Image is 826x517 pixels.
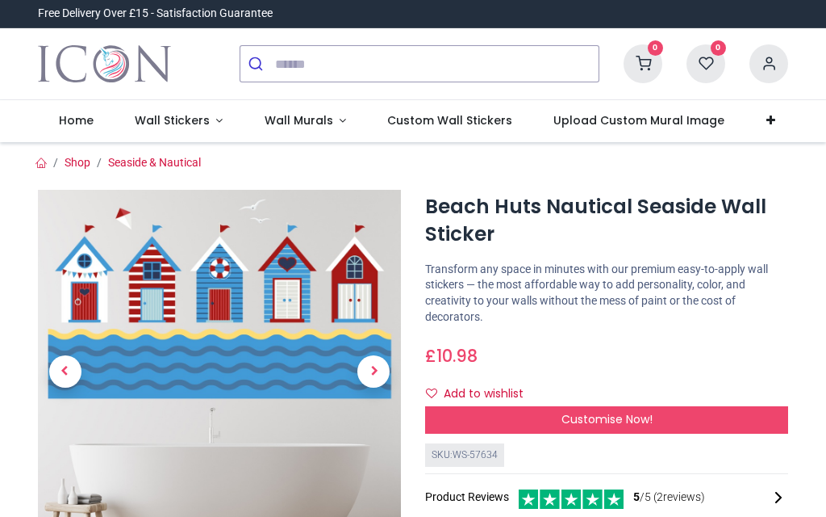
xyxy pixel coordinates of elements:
div: SKU: WS-57634 [425,443,504,467]
h1: Beach Huts Nautical Seaside Wall Sticker [425,193,788,249]
p: Transform any space in minutes with our premium easy-to-apply wall stickers — the most affordable... [425,262,788,325]
span: £ [425,344,478,368]
a: Wall Murals [244,100,367,142]
button: Add to wishlistAdd to wishlist [425,380,537,408]
a: 0 [624,57,662,69]
a: 0 [686,57,725,69]
span: Custom Wall Stickers [387,112,512,128]
sup: 0 [711,40,726,56]
a: Next [347,245,402,499]
span: Next [357,355,390,388]
span: /5 ( 2 reviews) [633,490,705,506]
a: Wall Stickers [114,100,244,142]
a: Previous [38,245,93,499]
span: 10.98 [436,344,478,368]
a: Seaside & Nautical [108,156,201,169]
iframe: Customer reviews powered by Trustpilot [449,6,788,22]
button: Submit [240,46,275,82]
span: Upload Custom Mural Image [553,112,724,128]
span: Previous [49,355,81,388]
div: Product Reviews [425,487,788,509]
span: Wall Murals [265,112,333,128]
img: Icon Wall Stickers [38,41,171,86]
span: Wall Stickers [135,112,210,128]
sup: 0 [648,40,663,56]
div: Free Delivery Over £15 - Satisfaction Guarantee [38,6,273,22]
i: Add to wishlist [426,388,437,399]
span: 5 [633,490,640,503]
a: Shop [65,156,90,169]
a: Logo of Icon Wall Stickers [38,41,171,86]
span: Home [59,112,94,128]
span: Customise Now! [561,411,653,427]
